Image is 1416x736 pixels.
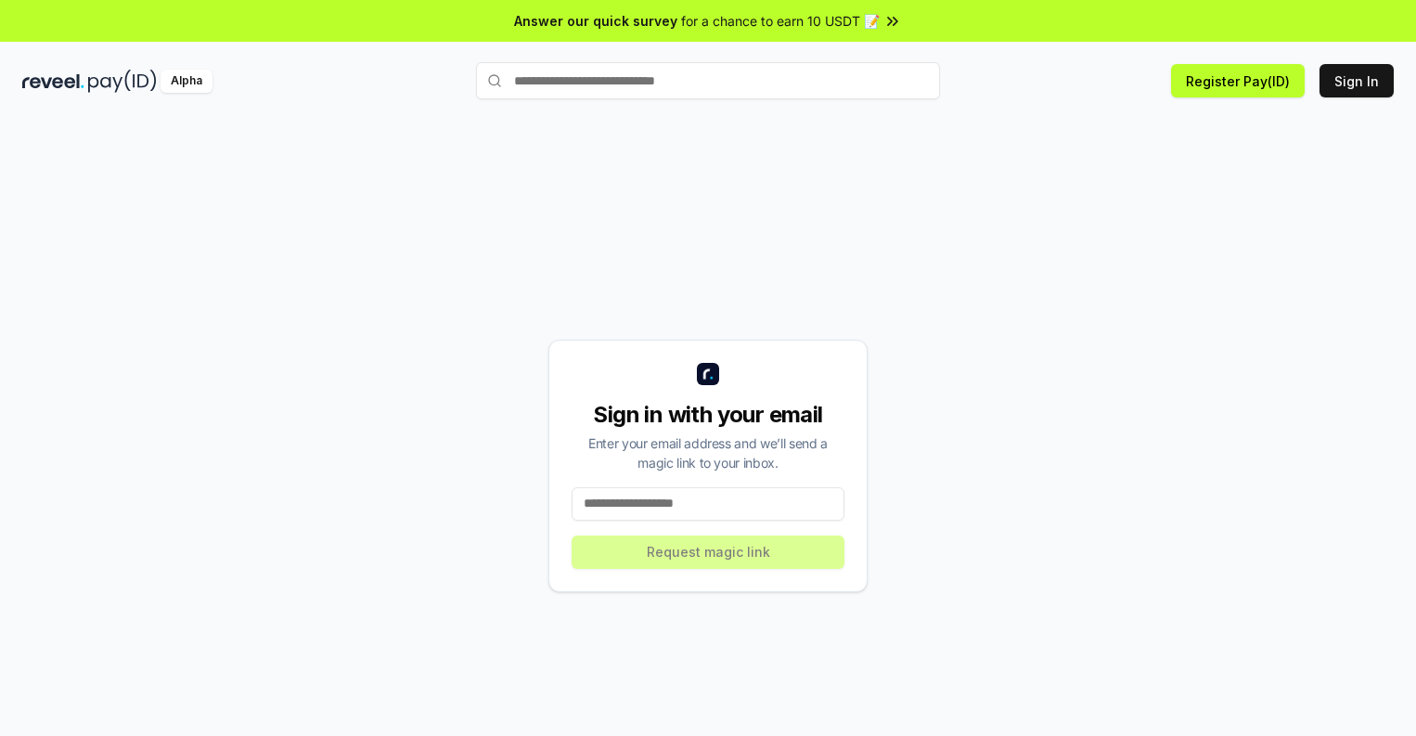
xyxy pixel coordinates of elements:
img: reveel_dark [22,70,84,93]
div: Enter your email address and we’ll send a magic link to your inbox. [572,433,844,472]
span: for a chance to earn 10 USDT 📝 [681,11,880,31]
div: Alpha [161,70,212,93]
img: logo_small [697,363,719,385]
span: Answer our quick survey [514,11,677,31]
button: Sign In [1319,64,1394,97]
button: Register Pay(ID) [1171,64,1305,97]
img: pay_id [88,70,157,93]
div: Sign in with your email [572,400,844,430]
